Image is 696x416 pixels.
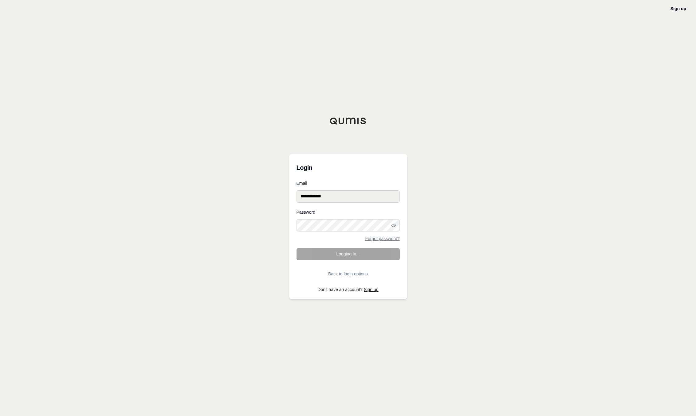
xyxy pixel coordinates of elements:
h3: Login [297,161,400,174]
label: Password [297,210,400,214]
button: Back to login options [297,268,400,280]
label: Email [297,181,400,185]
a: Sign up [364,287,378,292]
a: Forgot password? [365,236,399,241]
p: Don't have an account? [297,287,400,292]
a: Sign up [670,6,686,11]
img: Qumis [330,117,367,125]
